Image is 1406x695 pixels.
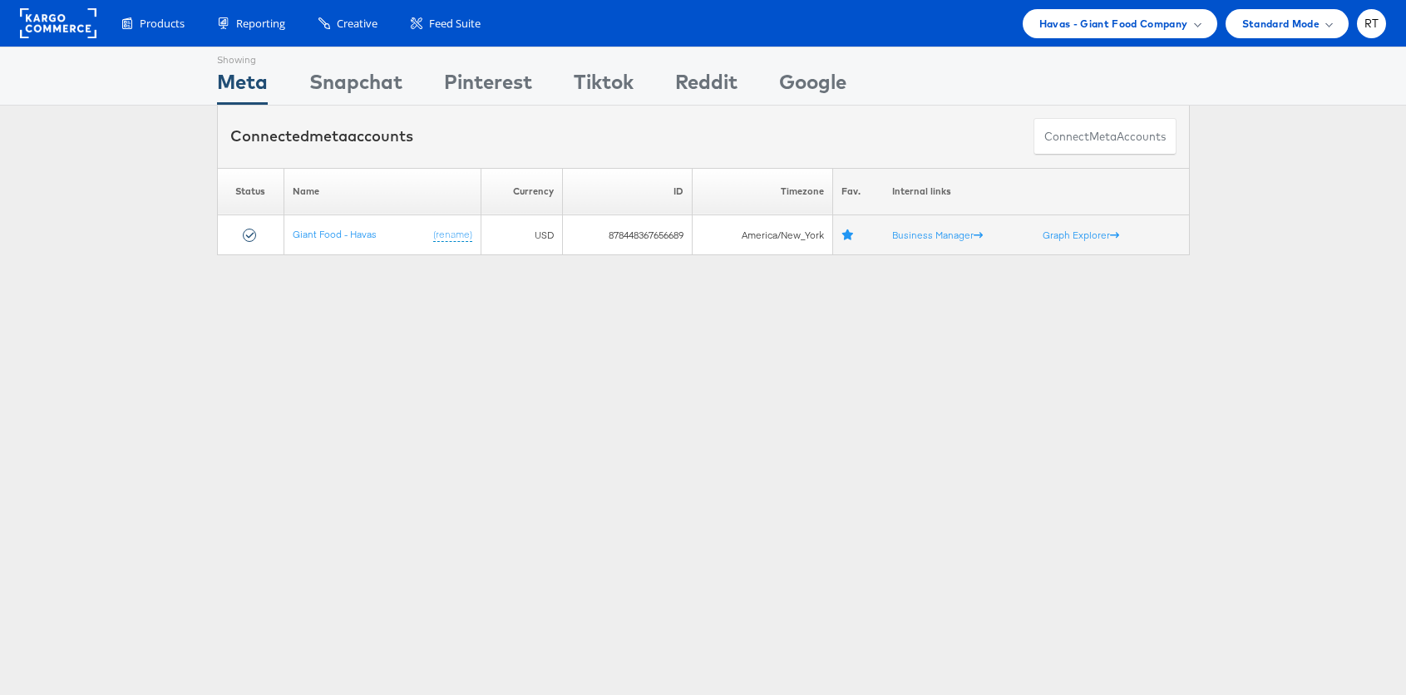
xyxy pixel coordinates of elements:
th: Status [217,168,284,215]
div: Reddit [675,67,738,105]
span: Creative [337,16,377,32]
span: Havas - Giant Food Company [1039,15,1188,32]
span: meta [309,126,348,145]
a: Business Manager [892,229,983,241]
a: Giant Food - Havas [293,228,377,240]
button: ConnectmetaAccounts [1034,118,1177,155]
a: (rename) [433,228,472,242]
span: Feed Suite [429,16,481,32]
a: Graph Explorer [1043,229,1119,241]
th: Name [284,168,481,215]
th: Currency [481,168,563,215]
td: USD [481,215,563,255]
span: Standard Mode [1242,15,1320,32]
div: Meta [217,67,268,105]
span: meta [1089,129,1117,145]
div: Google [779,67,846,105]
th: ID [563,168,693,215]
td: America/New_York [693,215,833,255]
td: 878448367656689 [563,215,693,255]
span: Products [140,16,185,32]
div: Showing [217,47,268,67]
div: Tiktok [574,67,634,105]
div: Pinterest [444,67,532,105]
th: Timezone [693,168,833,215]
span: RT [1364,18,1379,29]
div: Connected accounts [230,126,413,147]
div: Snapchat [309,67,402,105]
span: Reporting [236,16,285,32]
